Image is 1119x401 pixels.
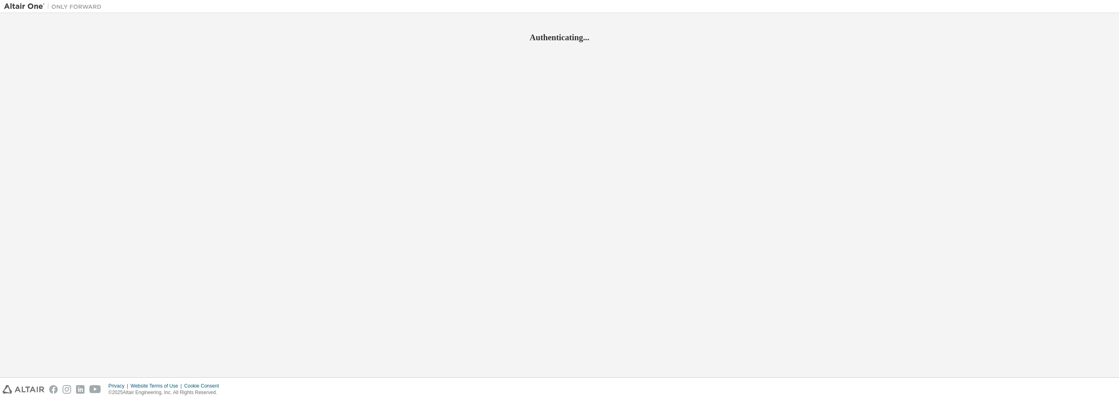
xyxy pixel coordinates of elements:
[108,383,130,389] div: Privacy
[49,385,58,394] img: facebook.svg
[108,389,224,396] p: © 2025 Altair Engineering, Inc. All Rights Reserved.
[76,385,85,394] img: linkedin.svg
[184,383,223,389] div: Cookie Consent
[130,383,184,389] div: Website Terms of Use
[4,32,1115,43] h2: Authenticating...
[2,385,44,394] img: altair_logo.svg
[89,385,101,394] img: youtube.svg
[4,2,106,11] img: Altair One
[63,385,71,394] img: instagram.svg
